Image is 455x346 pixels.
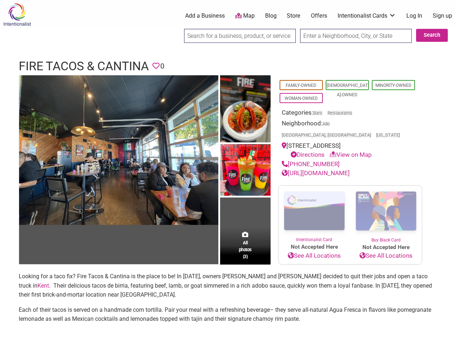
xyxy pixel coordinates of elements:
a: Log In [406,12,422,20]
span: [US_STATE] [376,133,400,138]
a: Family-Owned [286,83,316,88]
a: Map [235,12,255,20]
a: Intentionalist Card [278,186,350,243]
a: Intentionalist Cards [338,12,396,20]
span: Alki [322,122,330,127]
button: Search [416,29,448,42]
a: View on Map [330,151,372,158]
a: Offers [311,12,327,20]
a: Add a Business [185,12,225,20]
a: See All Locations [350,251,422,261]
a: Kent [37,282,49,289]
span: [GEOGRAPHIC_DATA], [GEOGRAPHIC_DATA] [282,133,371,138]
a: Bars [313,110,322,116]
a: [DEMOGRAPHIC_DATA]-Owned [327,83,368,97]
a: Store [287,12,300,20]
div: Categories: [282,108,419,119]
input: Search for a business, product, or service [184,29,296,43]
p: Looking for a taco fix? Fire Tacos & Cantina is the place to be! In [DATE], owners [PERSON_NAME] ... [19,272,437,300]
span: Not Accepted Here [350,243,422,252]
div: Neighborhood: [282,119,419,141]
a: Restaurants [327,110,352,116]
a: Sign up [433,12,452,20]
a: Minority-Owned [375,83,411,88]
span: Not Accepted Here [278,243,350,251]
p: Each of their tacos is served on a handmade corn tortilla. Pair your meal with a refreshing bever... [19,305,437,324]
a: Blog [265,12,277,20]
a: Directions [291,151,325,158]
img: Intentionalist Card [278,186,350,236]
a: Buy Black Card [350,186,422,243]
span: 0 [160,61,164,72]
img: Buy Black Card [350,186,422,237]
a: Woman-Owned [285,96,318,101]
a: [PHONE_NUMBER] [282,160,340,168]
a: [URL][DOMAIN_NAME] [282,169,350,177]
input: Enter a Neighborhood, City, or State [300,29,412,43]
div: [STREET_ADDRESS] [282,141,419,160]
a: See All Locations [278,251,350,261]
h1: Fire Tacos & Cantina [19,58,149,75]
span: All photos (3) [239,239,252,260]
